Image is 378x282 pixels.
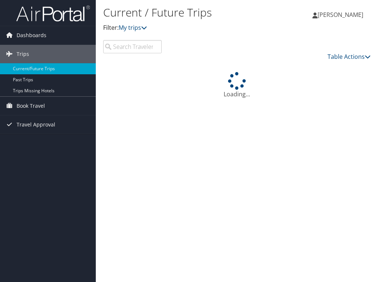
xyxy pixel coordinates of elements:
[119,24,147,32] a: My trips
[103,72,371,99] div: Loading...
[17,26,46,44] span: Dashboards
[103,23,281,33] p: Filter:
[103,40,162,53] input: Search Traveler or Arrival City
[17,97,45,115] span: Book Travel
[312,4,371,26] a: [PERSON_NAME]
[17,115,55,134] span: Travel Approval
[328,53,371,61] a: Table Actions
[16,5,90,22] img: airportal-logo.png
[103,5,281,20] h1: Current / Future Trips
[17,45,29,63] span: Trips
[318,11,363,19] span: [PERSON_NAME]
